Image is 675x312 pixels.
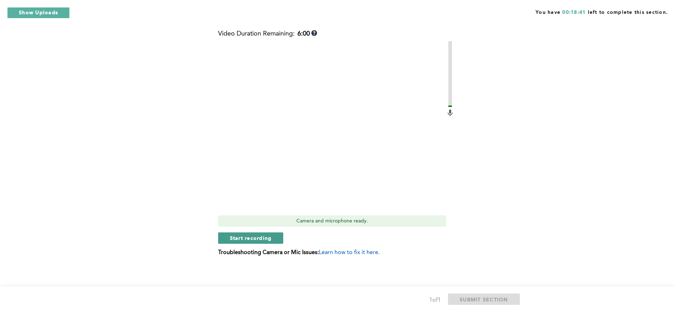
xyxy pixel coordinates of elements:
[230,235,272,241] span: Start recording
[218,250,319,255] b: Troubleshooting Camera or Mic Issues:
[448,294,520,305] button: SUBMIT SECTION
[218,232,284,244] button: Start recording
[7,7,70,18] button: Show Uploads
[429,295,441,305] div: 1 of 1
[319,250,380,255] span: Learn how to fix it here.
[218,215,446,227] div: Camera and microphone ready.
[562,10,586,15] span: 00:18:41
[536,7,668,16] span: You have left to complete this section.
[460,296,508,303] span: SUBMIT SECTION
[218,30,317,38] div: Video Duration Remaining:
[297,30,310,38] b: 6:00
